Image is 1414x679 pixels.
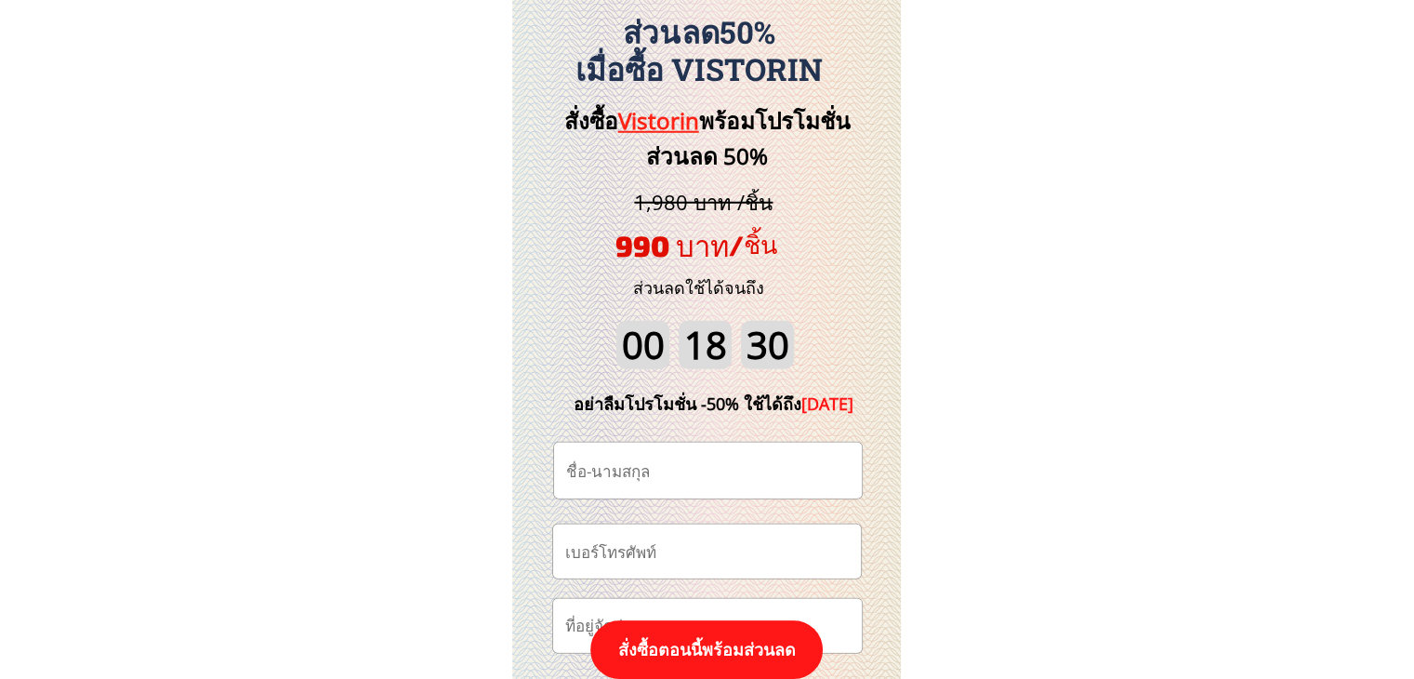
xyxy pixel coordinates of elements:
h3: สั่งซื้อ พร้อมโปรโมชั่นส่วนลด 50% [533,103,881,175]
input: ชื่อ-นามสกุล [562,443,854,499]
div: อย่าลืมโปรโมชั่น -50% ใช้ได้ถึง [546,391,882,418]
span: [DATE] [801,393,853,415]
span: 1,980 บาท /ชิ้น [634,188,773,216]
span: Vistorin [618,105,699,136]
span: /ชิ้น [729,229,777,259]
input: ที่อยู่จัดส่ง [561,599,854,653]
h3: ส่วนลด50% เมื่อซื้อ Vistorin [502,14,896,87]
h3: ส่วนลดใช้ได้จนถึง [608,274,789,301]
input: เบอร์โทรศัพท์ [561,525,853,578]
p: สั่งซื้อตอนนี้พร้อมส่วนลด [590,620,823,679]
span: 990 บาท [615,228,729,262]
